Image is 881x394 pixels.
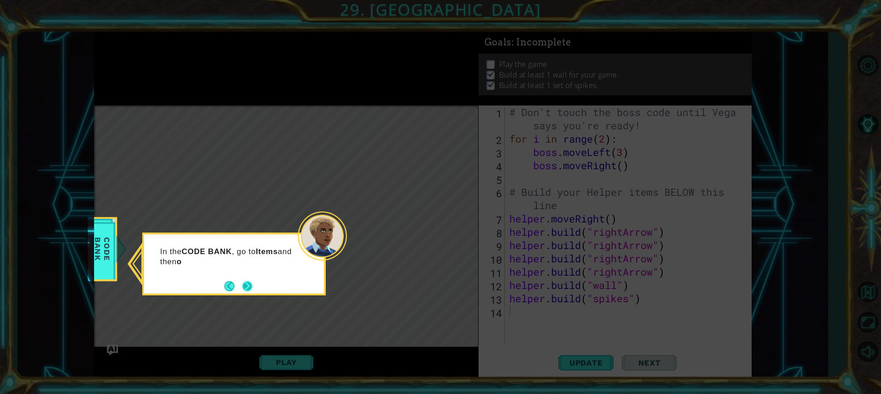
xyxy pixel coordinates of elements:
[90,223,114,276] span: Code Bank
[182,247,232,256] strong: CODE BANK
[177,257,182,266] strong: o
[160,247,297,267] p: In the , go to and then
[242,281,252,291] button: Next
[256,247,278,256] strong: Items
[224,281,242,291] button: Back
